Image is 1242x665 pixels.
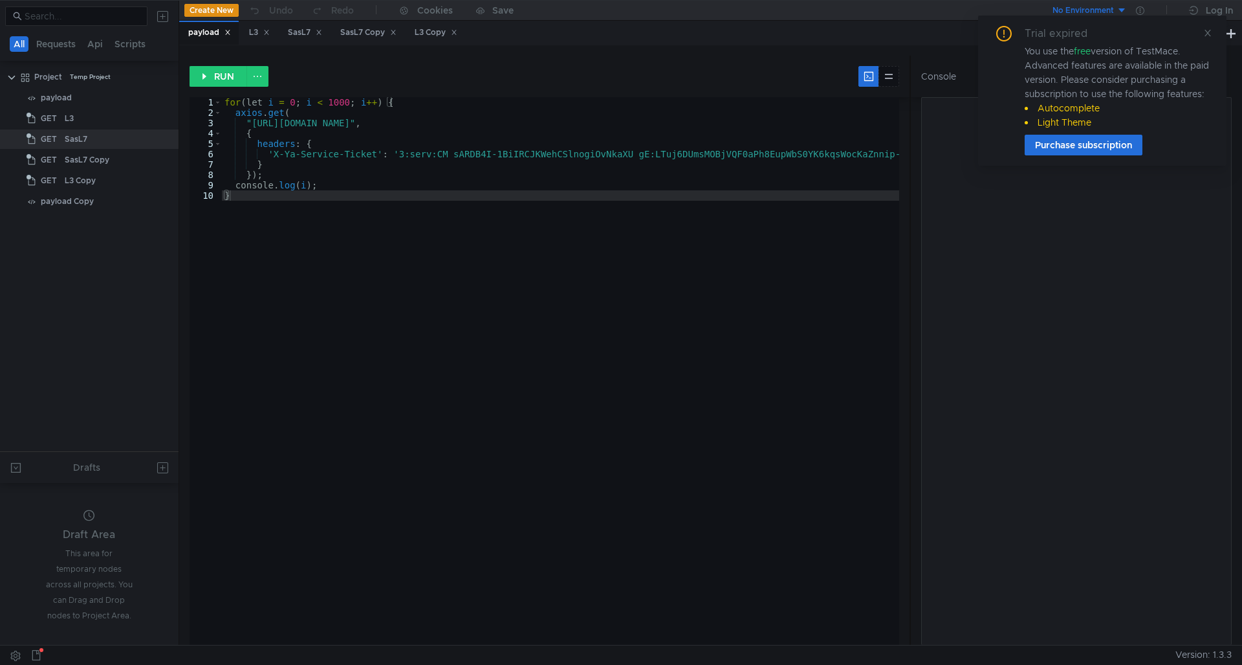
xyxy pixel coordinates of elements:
[41,171,57,190] span: GET
[269,3,293,18] div: Undo
[111,36,149,52] button: Scripts
[70,67,111,87] div: Temp Project
[288,26,322,39] div: SasL7
[239,1,302,20] button: Undo
[921,69,956,84] div: Console
[1025,26,1103,41] div: Trial expired
[340,26,397,39] div: SasL7 Copy
[190,107,222,118] div: 2
[65,109,74,128] div: L3
[190,170,222,180] div: 8
[190,97,222,107] div: 1
[41,88,72,107] div: payload
[32,36,80,52] button: Requests
[190,190,222,201] div: 10
[1052,5,1114,17] div: No Environment
[190,149,222,159] div: 6
[41,150,57,170] span: GET
[1206,3,1233,18] div: Log In
[1025,115,1211,130] li: Light Theme
[190,66,247,87] button: RUN
[190,139,222,149] div: 5
[83,36,107,52] button: Api
[73,460,100,475] div: Drafts
[188,26,231,39] div: payload
[41,109,57,128] span: GET
[184,4,239,17] button: Create New
[10,36,28,52] button: All
[65,130,87,149] div: SasL7
[34,67,62,87] div: Project
[65,171,96,190] div: L3 Copy
[41,192,94,211] div: payload Copy
[492,6,514,15] div: Save
[302,1,363,20] button: Redo
[417,3,453,18] div: Cookies
[190,180,222,190] div: 9
[190,128,222,139] div: 4
[190,159,222,170] div: 7
[1175,646,1232,664] span: Version: 1.3.3
[41,130,57,149] span: GET
[25,9,140,23] input: Search...
[249,26,270,39] div: L3
[190,118,222,128] div: 3
[415,26,457,39] div: L3 Copy
[65,150,109,170] div: SasL7 Copy
[1074,45,1091,57] span: free
[1025,135,1142,155] button: Purchase subscription
[1025,44,1211,130] div: You use the version of TestMace. Advanced features are available in the paid version. Please cons...
[331,3,354,18] div: Redo
[1025,101,1211,115] li: Autocomplete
